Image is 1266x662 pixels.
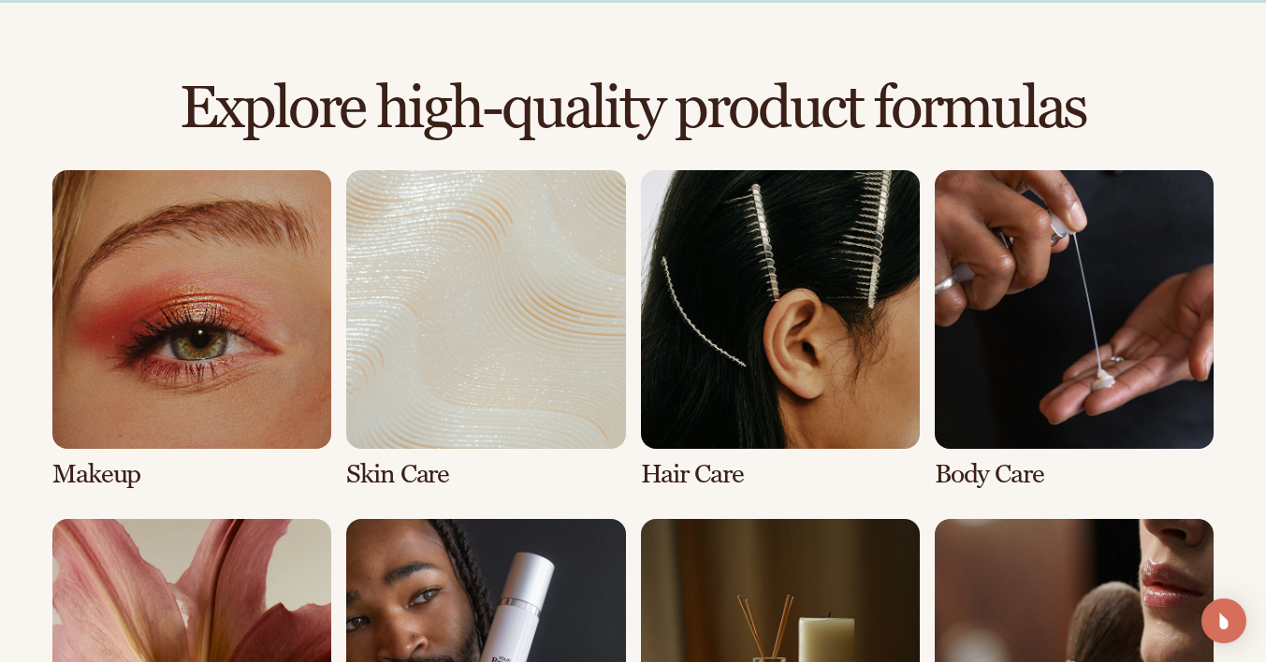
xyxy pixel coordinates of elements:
[1201,598,1246,643] div: Open Intercom Messenger
[52,460,331,489] h3: Makeup
[346,460,625,489] h3: Skin Care
[641,170,920,489] div: 3 / 8
[52,170,331,489] div: 1 / 8
[346,170,625,489] div: 2 / 8
[52,78,1214,140] h2: Explore high-quality product formulas
[935,460,1214,489] h3: Body Care
[641,460,920,489] h3: Hair Care
[935,170,1214,489] div: 4 / 8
